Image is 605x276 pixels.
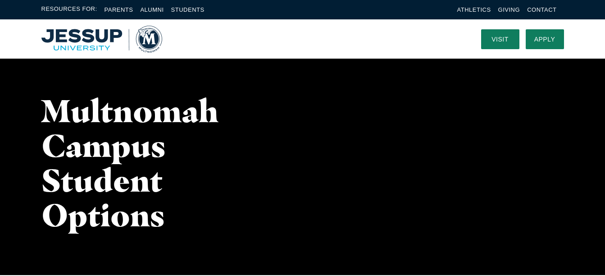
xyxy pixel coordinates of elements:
span: Resources For: [41,5,97,15]
a: Parents [105,6,133,13]
a: Apply [526,29,564,49]
a: Alumni [140,6,164,13]
img: Multnomah University Logo [41,26,162,53]
a: Home [41,26,162,53]
a: Athletics [457,6,491,13]
h1: Multnomah Campus Student Options [41,93,250,232]
a: Giving [498,6,520,13]
a: Contact [527,6,556,13]
a: Visit [481,29,519,49]
a: Students [171,6,205,13]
